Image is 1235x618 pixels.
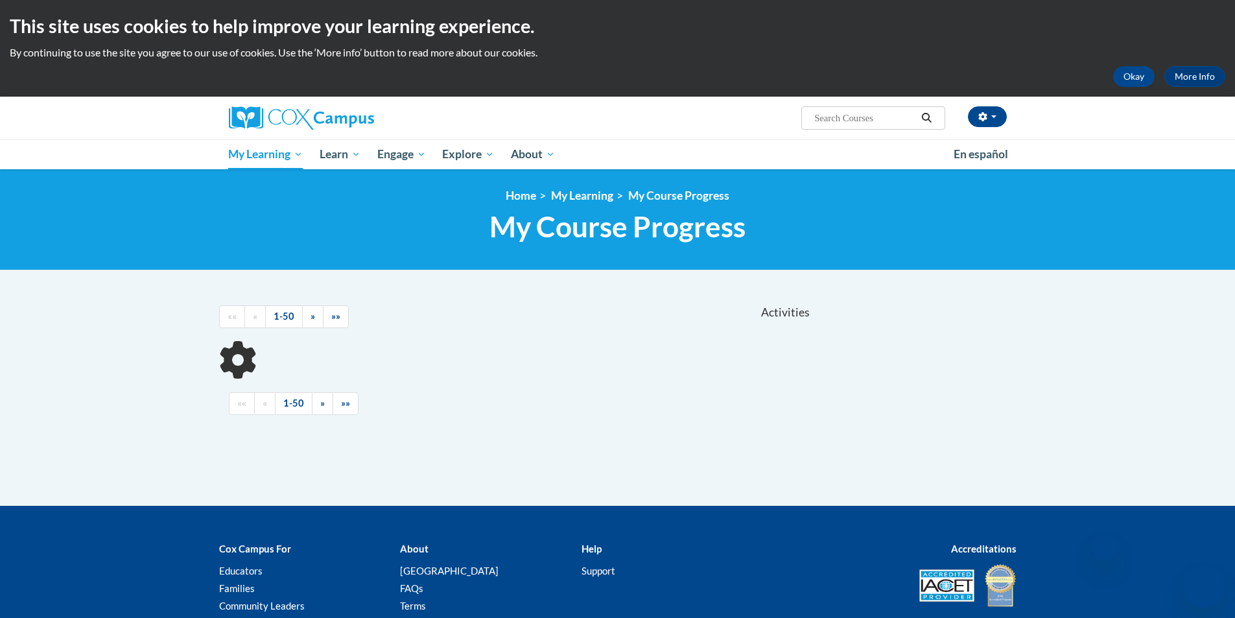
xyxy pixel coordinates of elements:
[209,139,1026,169] div: Main menu
[761,305,810,320] span: Activities
[489,209,746,244] span: My Course Progress
[228,311,237,322] span: ««
[253,311,257,322] span: «
[219,600,305,612] a: Community Leaders
[229,392,255,415] a: Begining
[400,582,423,594] a: FAQs
[302,305,323,328] a: Next
[220,139,312,169] a: My Learning
[312,392,333,415] a: Next
[1183,566,1225,608] iframe: Button to launch messaging window
[582,543,602,554] b: Help
[984,563,1017,608] img: IDA® Accredited
[434,139,502,169] a: Explore
[511,147,555,162] span: About
[265,305,303,328] a: 1-50
[400,600,426,612] a: Terms
[219,582,255,594] a: Families
[311,139,369,169] a: Learn
[400,565,499,576] a: [GEOGRAPHIC_DATA]
[275,392,312,415] a: 1-50
[400,543,429,554] b: About
[219,565,263,576] a: Educators
[341,398,350,409] span: »»
[628,189,729,202] a: My Course Progress
[323,305,349,328] a: End
[331,311,340,322] span: »»
[369,139,434,169] a: Engage
[229,106,374,130] img: Cox Campus
[551,189,613,202] a: My Learning
[968,106,1007,127] button: Account Settings
[813,110,917,126] input: Search Courses
[1164,66,1225,87] a: More Info
[333,392,359,415] a: End
[582,565,615,576] a: Support
[917,110,936,126] button: Search
[320,147,360,162] span: Learn
[254,392,276,415] a: Previous
[311,311,315,322] span: »
[244,305,266,328] a: Previous
[320,398,325,409] span: »
[442,147,494,162] span: Explore
[1113,66,1155,87] button: Okay
[502,139,563,169] a: About
[229,106,475,130] a: Cox Campus
[228,147,303,162] span: My Learning
[263,398,267,409] span: «
[954,147,1008,161] span: En español
[10,13,1225,39] h2: This site uses cookies to help improve your learning experience.
[1092,535,1118,561] iframe: Close message
[237,398,246,409] span: ««
[919,569,974,602] img: Accredited IACET® Provider
[377,147,426,162] span: Engage
[219,305,245,328] a: Begining
[10,45,1225,60] p: By continuing to use the site you agree to our use of cookies. Use the ‘More info’ button to read...
[219,543,291,554] b: Cox Campus For
[506,189,536,202] a: Home
[951,543,1017,554] b: Accreditations
[945,141,1017,168] a: En español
